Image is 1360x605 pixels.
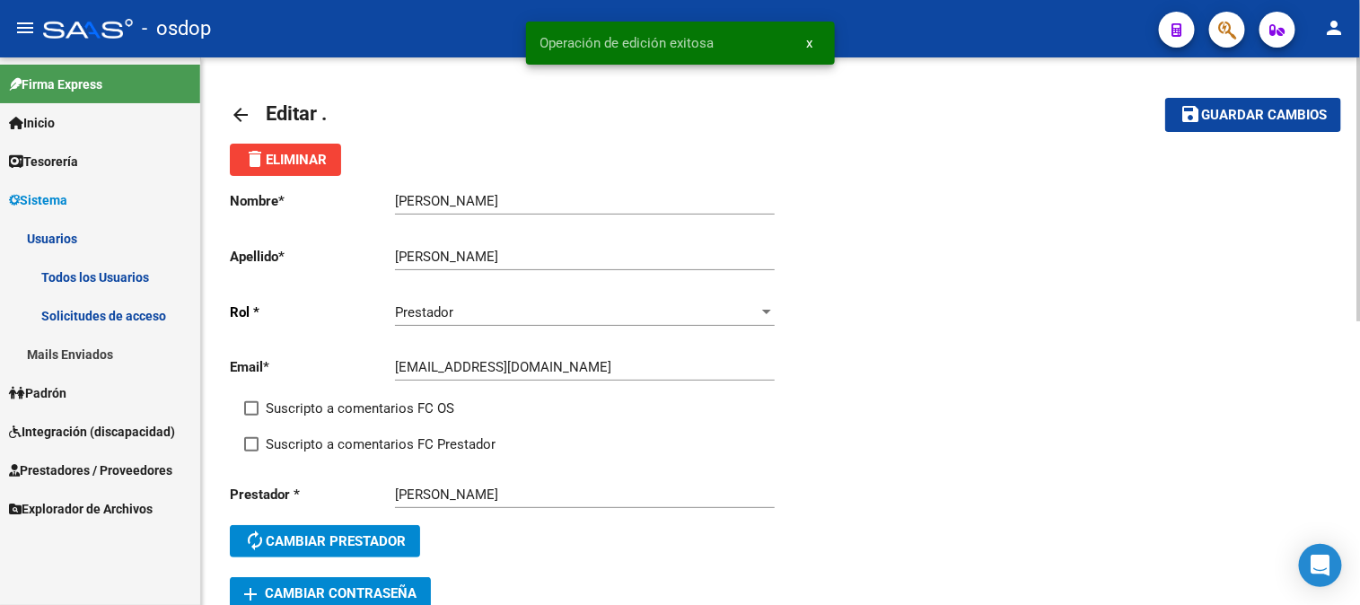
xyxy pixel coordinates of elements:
[1165,98,1341,131] button: Guardar cambios
[266,434,496,455] span: Suscripto a comentarios FC Prestador
[9,113,55,133] span: Inicio
[244,152,327,168] span: Eliminar
[9,499,153,519] span: Explorador de Archivos
[230,191,395,211] p: Nombre
[230,247,395,267] p: Apellido
[230,525,420,557] button: Cambiar prestador
[230,302,395,322] p: Rol *
[9,460,172,480] span: Prestadores / Proveedores
[9,152,78,171] span: Tesorería
[1201,108,1327,124] span: Guardar cambios
[266,102,327,125] span: Editar .
[230,485,395,504] p: Prestador *
[9,190,67,210] span: Sistema
[230,144,341,176] button: Eliminar
[240,583,261,605] mat-icon: add
[230,104,251,126] mat-icon: arrow_back
[266,398,454,419] span: Suscripto a comentarios FC OS
[14,17,36,39] mat-icon: menu
[9,422,175,442] span: Integración (discapacidad)
[244,533,406,549] span: Cambiar prestador
[395,304,453,320] span: Prestador
[142,9,211,48] span: - osdop
[540,34,715,52] span: Operación de edición exitosa
[1299,544,1342,587] div: Open Intercom Messenger
[9,75,102,94] span: Firma Express
[807,35,813,51] span: x
[1324,17,1346,39] mat-icon: person
[9,383,66,403] span: Padrón
[244,530,266,551] mat-icon: autorenew
[244,148,266,170] mat-icon: delete
[793,27,828,59] button: x
[1180,103,1201,125] mat-icon: save
[244,585,417,601] span: Cambiar Contraseña
[230,357,395,377] p: Email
